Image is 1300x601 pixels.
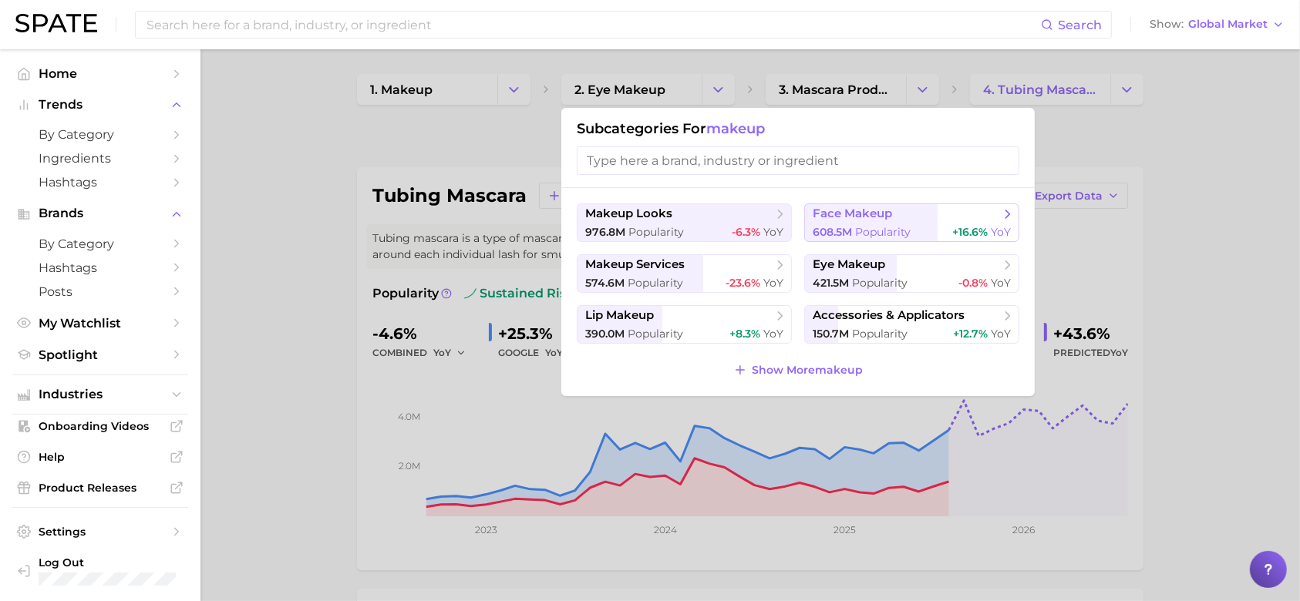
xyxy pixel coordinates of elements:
[628,276,683,290] span: Popularity
[585,206,672,221] span: makeup looks
[729,359,867,381] button: Show Moremakeup
[39,481,162,495] span: Product Releases
[12,476,188,499] a: Product Releases
[39,316,162,331] span: My Watchlist
[855,225,911,239] span: Popularity
[12,280,188,304] a: Posts
[585,276,625,290] span: 574.6m
[39,66,162,81] span: Home
[813,327,849,341] span: 150.7m
[763,276,783,290] span: YoY
[39,525,162,539] span: Settings
[813,276,849,290] span: 421.5m
[852,276,908,290] span: Popularity
[729,327,760,341] span: +8.3%
[12,202,188,225] button: Brands
[763,327,783,341] span: YoY
[991,327,1011,341] span: YoY
[12,256,188,280] a: Hashtags
[12,343,188,367] a: Spotlight
[804,203,1019,242] button: face makeup608.5m Popularity+16.6% YoY
[852,327,908,341] span: Popularity
[953,327,988,341] span: +12.7%
[958,276,988,290] span: -0.8%
[39,127,162,142] span: by Category
[12,311,188,335] a: My Watchlist
[12,383,188,406] button: Industries
[39,450,162,464] span: Help
[804,305,1019,344] button: accessories & applicators150.7m Popularity+12.7% YoY
[804,254,1019,293] button: eye makeup421.5m Popularity-0.8% YoY
[39,556,181,569] span: Log Out
[752,364,863,377] span: Show More makeup
[706,120,765,137] span: makeup
[813,257,885,272] span: eye makeup
[813,206,892,221] span: face makeup
[39,98,162,112] span: Trends
[39,284,162,299] span: Posts
[577,254,792,293] button: makeup services574.6m Popularity-23.6% YoY
[628,225,684,239] span: Popularity
[12,551,188,590] a: Log out. Currently logged in with e-mail saracespedes@belcorp.biz.
[12,445,188,468] a: Help
[585,257,685,272] span: makeup services
[12,146,188,170] a: Ingredients
[577,146,1019,175] input: Type here a brand, industry or ingredient
[12,93,188,116] button: Trends
[1188,20,1268,29] span: Global Market
[39,237,162,251] span: by Category
[39,175,162,190] span: Hashtags
[585,225,625,239] span: 976.8m
[39,151,162,166] span: Ingredients
[585,308,654,323] span: lip makeup
[732,225,760,239] span: -6.3%
[12,520,188,543] a: Settings
[145,12,1041,38] input: Search here for a brand, industry, or ingredient
[12,62,188,86] a: Home
[12,123,188,146] a: by Category
[39,260,162,275] span: Hashtags
[813,308,965,323] span: accessories & applicators
[577,305,792,344] button: lip makeup390.0m Popularity+8.3% YoY
[813,225,852,239] span: 608.5m
[39,348,162,362] span: Spotlight
[39,206,162,220] span: Brands
[1146,15,1288,35] button: ShowGlobal Market
[763,225,783,239] span: YoY
[12,232,188,256] a: by Category
[12,170,188,194] a: Hashtags
[726,276,760,290] span: -23.6%
[39,388,162,401] span: Industries
[991,276,1011,290] span: YoY
[15,14,97,32] img: SPATE
[39,419,162,433] span: Onboarding Videos
[585,327,625,341] span: 390.0m
[952,225,988,239] span: +16.6%
[991,225,1011,239] span: YoY
[12,415,188,438] a: Onboarding Videos
[628,327,683,341] span: Popularity
[1150,20,1184,29] span: Show
[577,120,1019,137] h1: Subcategories for
[577,203,792,242] button: makeup looks976.8m Popularity-6.3% YoY
[1058,18,1102,32] span: Search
